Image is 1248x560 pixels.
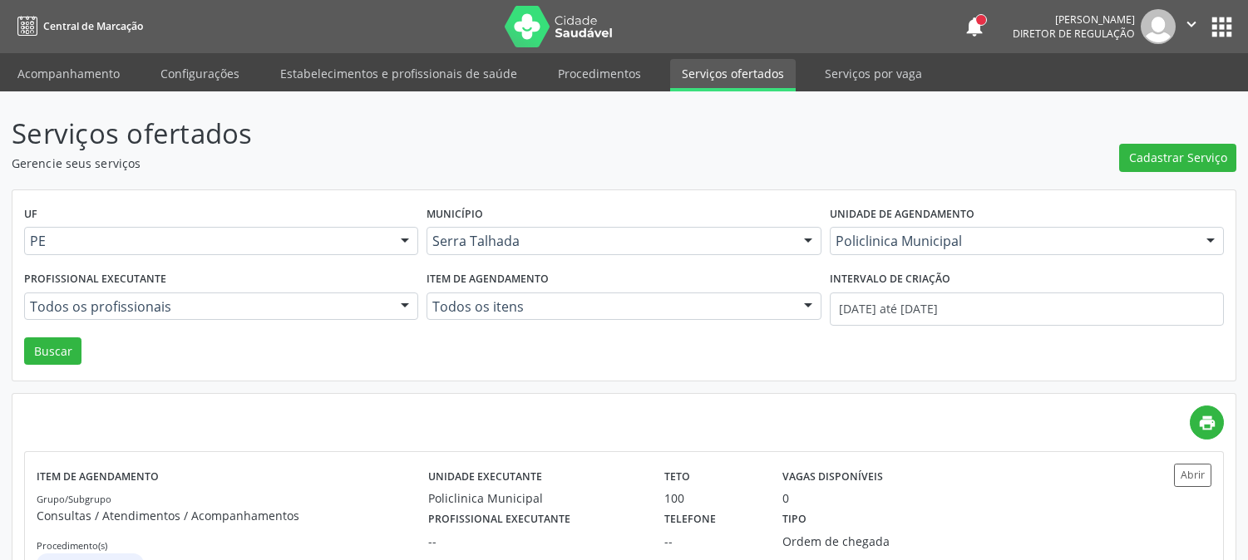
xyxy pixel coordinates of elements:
[428,489,641,507] div: Policlinica Municipal
[1190,405,1224,440] a: print
[836,233,1190,249] span: Policlinica Municipal
[269,59,529,88] a: Estabelecimentos e profissionais de saúde
[1129,149,1227,166] span: Cadastrar Serviço
[1176,9,1207,44] button: 
[782,533,936,550] div: Ordem de chegada
[830,202,974,228] label: Unidade de agendamento
[664,533,759,550] div: --
[43,19,143,33] span: Central de Marcação
[30,298,384,315] span: Todos os profissionais
[428,464,542,489] label: Unidade executante
[37,539,107,552] small: Procedimento(s)
[24,267,166,292] label: Profissional executante
[1013,27,1135,41] span: Diretor de regulação
[6,59,131,88] a: Acompanhamento
[664,489,759,507] div: 100
[1174,464,1211,486] button: Abrir
[37,507,428,524] p: Consultas / Atendimentos / Acompanhamentos
[813,59,934,88] a: Serviços por vaga
[782,464,883,489] label: Vagas disponíveis
[428,507,570,533] label: Profissional executante
[12,113,869,155] p: Serviços ofertados
[664,507,716,533] label: Telefone
[670,59,796,91] a: Serviços ofertados
[1013,12,1135,27] div: [PERSON_NAME]
[782,507,807,533] label: Tipo
[12,155,869,172] p: Gerencie seus serviços
[1182,15,1201,33] i: 
[432,233,787,249] span: Serra Talhada
[830,292,1224,326] input: Selecione um intervalo
[24,202,37,228] label: UF
[546,59,653,88] a: Procedimentos
[1119,144,1236,172] button: Cadastrar Serviço
[1207,12,1236,42] button: apps
[12,12,143,40] a: Central de Marcação
[1198,414,1216,432] i: print
[149,59,251,88] a: Configurações
[782,489,789,507] div: 0
[427,267,549,292] label: Item de agendamento
[37,464,159,489] label: Item de agendamento
[963,15,986,38] button: notifications
[830,267,950,292] label: Intervalo de criação
[432,298,787,315] span: Todos os itens
[427,202,483,228] label: Município
[30,233,384,249] span: PE
[664,464,690,489] label: Teto
[1141,9,1176,44] img: img
[24,337,81,366] button: Buscar
[37,493,111,505] small: Grupo/Subgrupo
[428,533,641,550] div: --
